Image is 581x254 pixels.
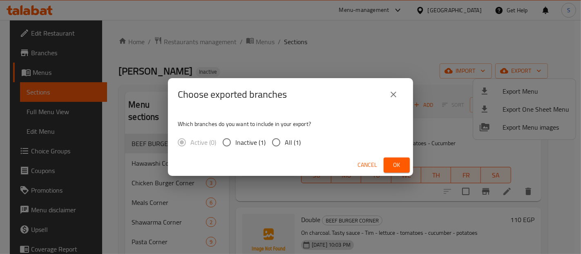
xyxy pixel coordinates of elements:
[178,88,287,101] h2: Choose exported branches
[358,160,377,170] span: Cancel
[384,157,410,173] button: Ok
[235,137,266,147] span: Inactive (1)
[384,85,403,104] button: close
[190,137,216,147] span: Active (0)
[178,120,403,128] p: Which branches do you want to include in your export?
[285,137,301,147] span: All (1)
[354,157,380,173] button: Cancel
[390,160,403,170] span: Ok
